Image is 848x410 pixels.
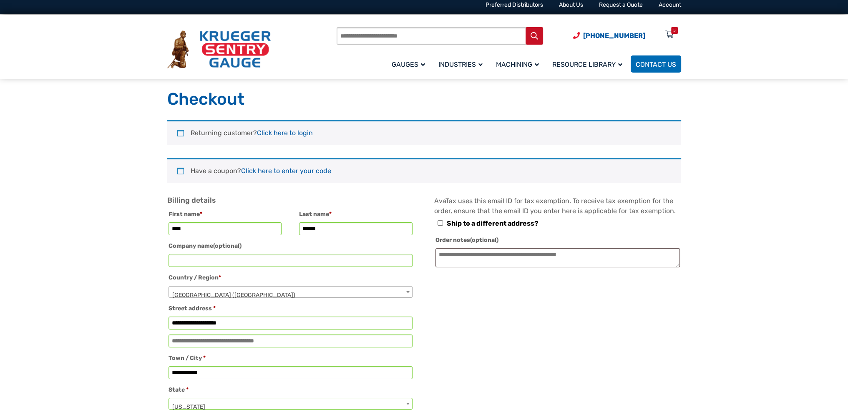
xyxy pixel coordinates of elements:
div: Returning customer? [167,120,681,145]
span: Contact Us [636,60,676,68]
label: First name [169,209,282,220]
label: Country / Region [169,272,413,284]
a: Enter your coupon code [241,167,331,175]
a: Phone Number (920) 434-8860 [573,30,645,41]
a: About Us [559,1,583,8]
a: Click here to login [257,129,313,137]
span: Ship to a different address? [447,219,538,227]
a: Request a Quote [599,1,643,8]
a: Gauges [387,54,433,74]
label: State [169,384,413,396]
span: Country / Region [169,286,413,298]
a: Account [659,1,681,8]
input: Ship to a different address? [438,220,443,226]
h3: Billing details [167,196,414,205]
a: Industries [433,54,491,74]
span: Machining [496,60,539,68]
a: Preferred Distributors [486,1,543,8]
span: State [169,398,413,410]
span: (optional) [213,242,242,249]
label: Last name [299,209,413,220]
div: 5 [673,27,676,34]
a: Machining [491,54,547,74]
span: Industries [438,60,483,68]
label: Town / City [169,352,413,364]
div: AvaTax uses this email ID for tax exemption. To receive tax exemption for the order, ensure that ... [434,196,681,271]
label: Street address [169,303,413,314]
label: Order notes [435,234,679,246]
a: Contact Us [631,55,681,73]
img: Krueger Sentry Gauge [167,30,271,69]
div: Have a coupon? [167,158,681,183]
label: Company name [169,240,413,252]
h1: Checkout [167,89,681,110]
span: United States (US) [169,287,412,304]
span: Gauges [392,60,425,68]
span: [PHONE_NUMBER] [583,32,645,40]
span: Resource Library [552,60,622,68]
a: Resource Library [547,54,631,74]
span: (optional) [470,236,498,244]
